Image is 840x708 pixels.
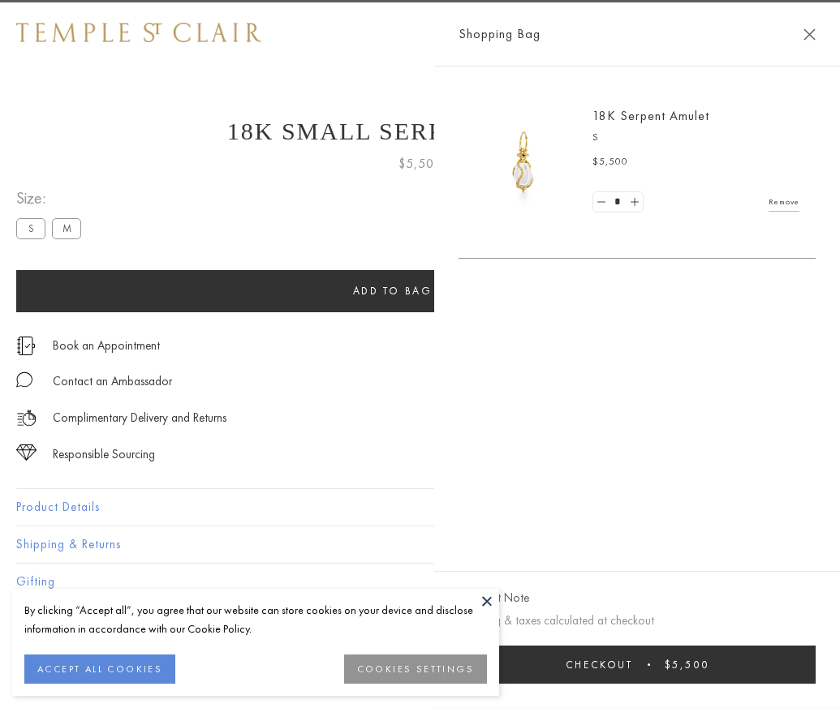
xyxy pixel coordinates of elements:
[16,489,824,526] button: Product Details
[24,601,487,638] div: By clicking “Accept all”, you agree that our website can store cookies on your device and disclos...
[52,218,81,238] label: M
[16,118,824,145] h1: 18K Small Serpent Amulet
[53,337,160,354] a: Book an Appointment
[16,526,824,563] button: Shipping & Returns
[353,284,433,298] span: Add to bag
[344,654,487,684] button: COOKIES SETTINGS
[459,24,541,45] span: Shopping Bag
[53,408,226,428] p: Complimentary Delivery and Returns
[769,193,799,211] a: Remove
[459,646,816,684] button: Checkout $5,500
[16,270,769,312] button: Add to bag
[16,408,37,428] img: icon_delivery.svg
[592,107,709,124] a: 18K Serpent Amulet
[16,218,45,238] label: S
[398,153,442,174] span: $5,500
[16,185,88,212] span: Size:
[53,371,172,392] div: Contact an Ambassador
[803,28,816,41] button: Close Shopping Bag
[475,114,572,211] img: P51836-E11SERPPV
[665,658,709,672] span: $5,500
[53,444,155,465] div: Responsible Sourcing
[16,444,37,461] img: icon_sourcing.svg
[592,130,799,146] p: S
[16,23,261,42] img: Temple St. Clair
[16,337,36,355] img: icon_appointment.svg
[459,588,529,608] button: Add Gift Note
[592,154,628,170] span: $5,500
[24,654,175,684] button: ACCEPT ALL COOKIES
[459,611,816,631] p: Shipping & taxes calculated at checkout
[16,371,32,388] img: MessageIcon-01_2.svg
[566,658,633,672] span: Checkout
[626,192,642,212] a: Set quantity to 2
[16,564,824,600] button: Gifting
[593,192,610,212] a: Set quantity to 0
